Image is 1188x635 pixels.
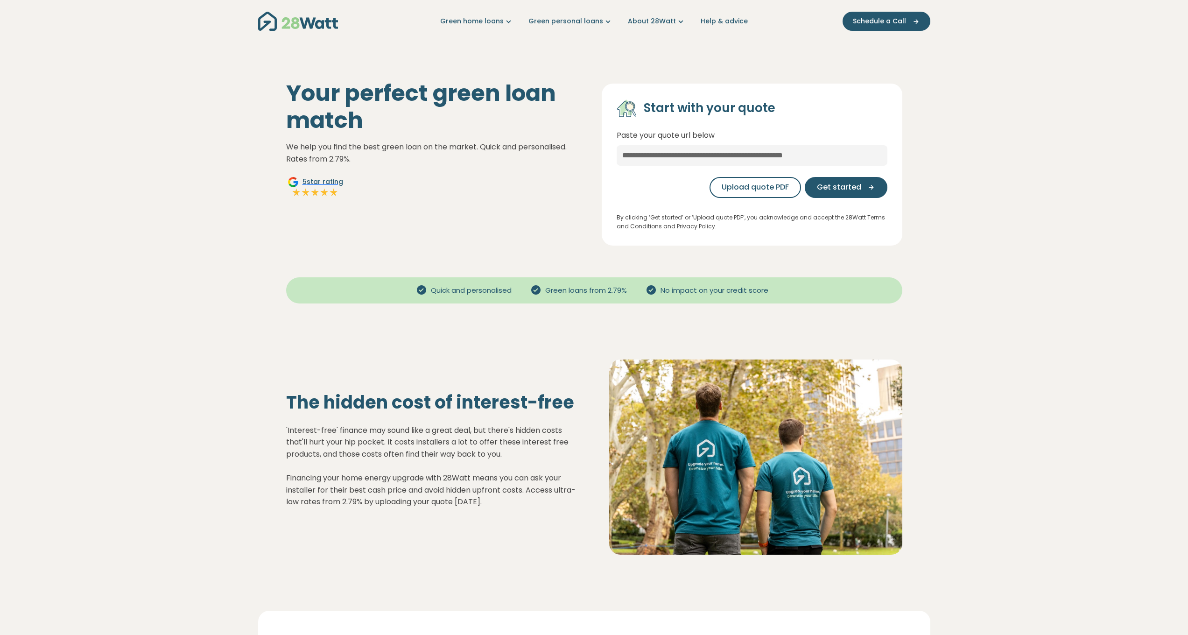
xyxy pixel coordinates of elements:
p: Paste your quote url below [617,129,887,141]
h1: Your perfect green loan match [286,80,587,134]
a: Green personal loans [528,16,613,26]
img: Google [288,176,299,188]
span: Quick and personalised [427,285,515,296]
img: Full star [310,188,320,197]
span: 5 star rating [302,177,343,187]
button: Upload quote PDF [710,177,801,198]
img: Solar panel installation on a residential roof [609,360,902,555]
a: Google5star ratingFull starFull starFull starFull starFull star [286,176,344,199]
p: By clicking ‘Get started’ or ‘Upload quote PDF’, you acknowledge and accept the 28Watt Terms and ... [617,213,887,231]
span: Get started [817,182,861,193]
span: No impact on your credit score [657,285,772,296]
img: Full star [329,188,338,197]
img: 28Watt [258,12,338,31]
img: Full star [301,188,310,197]
img: Full star [292,188,301,197]
a: About 28Watt [628,16,686,26]
p: We help you find the best green loan on the market. Quick and personalised. Rates from 2.79%. [286,141,587,165]
img: Full star [320,188,329,197]
nav: Main navigation [258,9,930,33]
h2: The hidden cost of interest-free [286,392,579,413]
p: 'Interest-free' finance may sound like a great deal, but there's hidden costs that'll hurt your h... [286,424,579,508]
span: Schedule a Call [853,16,906,26]
span: Upload quote PDF [722,182,789,193]
a: Green home loans [440,16,513,26]
h4: Start with your quote [644,100,775,116]
span: Green loans from 2.79% [541,285,631,296]
button: Schedule a Call [843,12,930,31]
button: Get started [805,177,887,198]
a: Help & advice [701,16,748,26]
